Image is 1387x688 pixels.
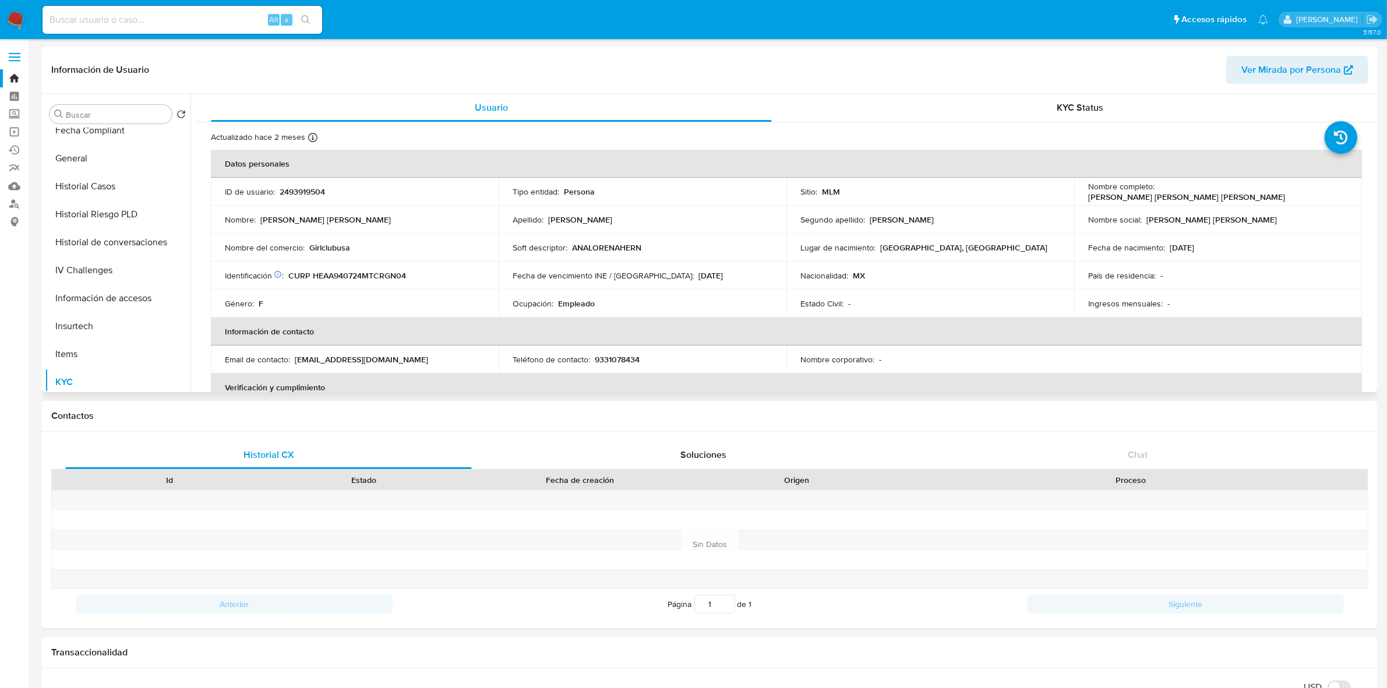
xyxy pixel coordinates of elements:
button: Items [45,340,190,368]
p: CURP HEAA940724MTCRGN04 [288,270,406,281]
div: Id [80,474,258,486]
p: Persona [564,186,595,197]
p: [EMAIL_ADDRESS][DOMAIN_NAME] [295,354,428,365]
p: [PERSON_NAME] [PERSON_NAME] [260,214,391,225]
th: Datos personales [211,150,1362,178]
span: s [285,14,288,25]
p: Fecha de vencimiento INE / [GEOGRAPHIC_DATA] : [513,270,694,281]
p: Nombre : [225,214,256,225]
p: Lugar de nacimiento : [800,242,876,253]
span: Alt [269,14,278,25]
button: Historial Riesgo PLD [45,200,190,228]
button: General [45,144,190,172]
p: Teléfono de contacto : [513,354,590,365]
p: F [259,298,263,309]
p: [PERSON_NAME] [548,214,612,225]
span: Historial CX [243,448,294,461]
p: Soft descriptor : [513,242,567,253]
span: Accesos rápidos [1181,13,1247,26]
p: Nombre del comercio : [225,242,305,253]
span: Chat [1128,448,1148,461]
p: Sitio : [800,186,817,197]
p: ID de usuario : [225,186,275,197]
p: 2493919504 [280,186,325,197]
p: Actualizado hace 2 meses [211,132,305,143]
p: MX [853,270,865,281]
p: Email de contacto : [225,354,290,365]
p: francisco.martinezsilva@mercadolibre.com.mx [1296,14,1362,25]
p: Nacionalidad : [800,270,848,281]
p: Estado Civil : [800,298,844,309]
span: KYC Status [1057,101,1104,114]
p: Nombre social : [1088,214,1142,225]
button: Siguiente [1027,595,1344,613]
p: Nombre completo : [1088,181,1155,192]
p: Girlclubusa [309,242,350,253]
button: IV Challenges [45,256,190,284]
p: Fecha de nacimiento : [1088,242,1165,253]
p: - [848,298,850,309]
p: MLM [822,186,840,197]
a: Salir [1366,13,1378,26]
p: Ocupación : [513,298,553,309]
p: País de residencia : [1088,270,1156,281]
p: Género : [225,298,254,309]
p: 9331078434 [595,354,640,365]
p: Segundo apellido : [800,214,865,225]
button: Fecha Compliant [45,117,190,144]
h1: Contactos [51,410,1368,422]
button: Insurtech [45,312,190,340]
th: Información de contacto [211,317,1362,345]
p: - [879,354,881,365]
button: Buscar [54,110,63,119]
button: Historial Casos [45,172,190,200]
span: 1 [749,598,752,610]
p: Tipo entidad : [513,186,559,197]
p: [DATE] [1170,242,1194,253]
a: Notificaciones [1258,15,1268,24]
button: Historial de conversaciones [45,228,190,256]
p: ANALORENAHERN [572,242,641,253]
span: Soluciones [680,448,726,461]
input: Buscar [66,110,167,120]
p: [PERSON_NAME] [PERSON_NAME] [PERSON_NAME] [1088,192,1285,202]
div: Fecha de creación [469,474,691,486]
div: Estado [274,474,452,486]
p: - [1167,298,1170,309]
p: Ingresos mensuales : [1088,298,1163,309]
div: Origen [708,474,885,486]
p: - [1160,270,1163,281]
p: [DATE] [698,270,723,281]
p: Empleado [558,298,595,309]
h1: Transaccionalidad [51,647,1368,658]
p: Nombre corporativo : [800,354,874,365]
span: Usuario [475,101,508,114]
div: Proceso [902,474,1360,486]
p: [PERSON_NAME] [PERSON_NAME] [1146,214,1277,225]
p: Identificación : [225,270,284,281]
button: Información de accesos [45,284,190,312]
button: Anterior [76,595,393,613]
button: Volver al orden por defecto [177,110,186,122]
p: [PERSON_NAME] [870,214,934,225]
button: KYC [45,368,190,396]
span: Ver Mirada por Persona [1241,56,1341,84]
button: search-icon [294,12,317,28]
button: Ver Mirada por Persona [1226,56,1368,84]
p: [GEOGRAPHIC_DATA], [GEOGRAPHIC_DATA] [880,242,1047,253]
p: Apellido : [513,214,543,225]
input: Buscar usuario o caso... [43,12,322,27]
h1: Información de Usuario [51,64,149,76]
span: Página de [668,595,752,613]
th: Verificación y cumplimiento [211,373,1362,401]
